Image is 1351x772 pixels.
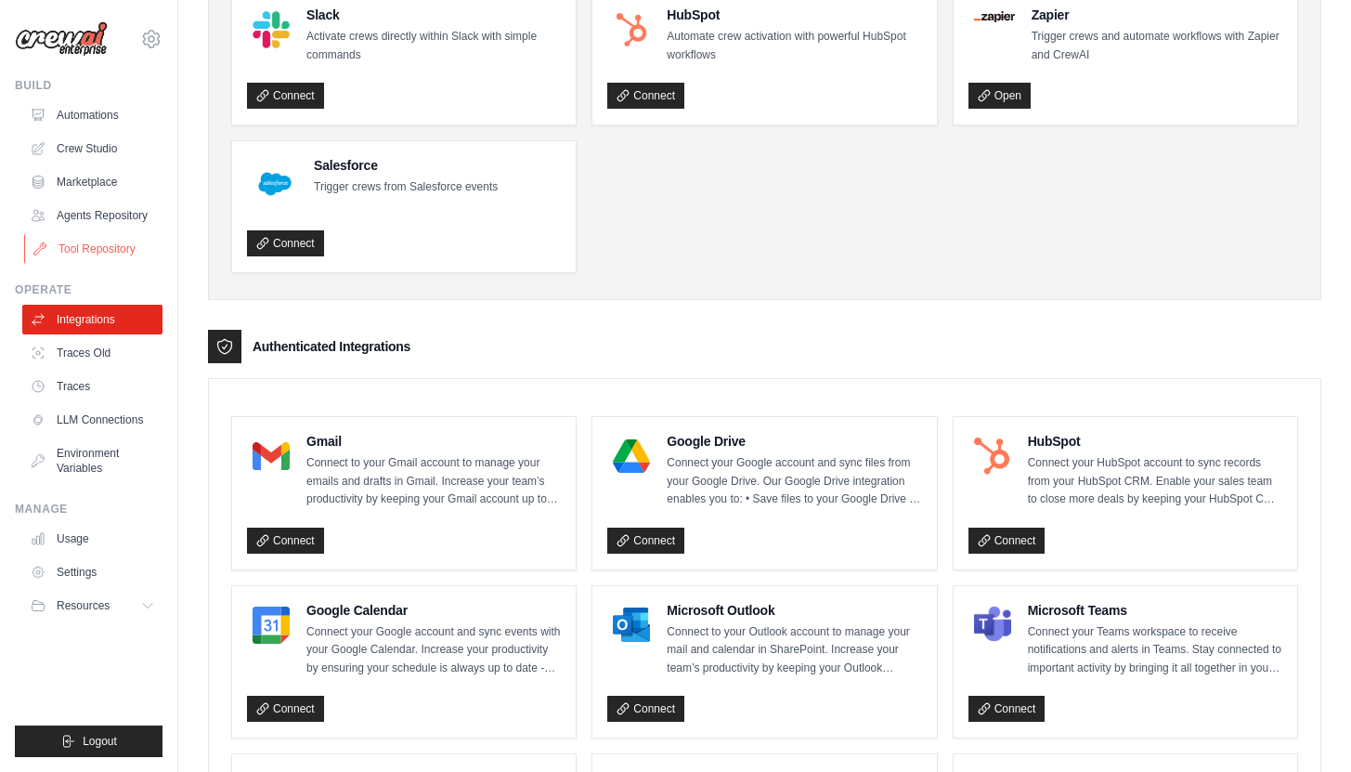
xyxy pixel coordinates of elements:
h4: Salesforce [314,156,498,175]
a: Agents Repository [22,201,162,230]
p: Connect to your Outlook account to manage your mail and calendar in SharePoint. Increase your tea... [667,623,921,678]
a: Connect [968,528,1046,554]
img: Google Calendar Logo [253,607,290,644]
a: Crew Studio [22,134,162,164]
a: Connect [607,528,684,554]
p: Trigger crews from Salesforce events [314,178,498,197]
p: Activate crews directly within Slack with simple commands [306,28,561,64]
p: Connect your Google account and sync events with your Google Calendar. Increase your productivity... [306,623,561,678]
a: LLM Connections [22,405,162,435]
a: Traces [22,372,162,401]
a: Open [968,83,1031,109]
div: Manage [15,502,162,517]
div: Operate [15,282,162,297]
a: Connect [607,83,684,109]
span: Logout [83,734,117,749]
a: Connect [247,528,324,554]
img: Google Drive Logo [613,438,650,475]
a: Environment Variables [22,438,162,483]
a: Connect [247,696,324,722]
p: Connect your Teams workspace to receive notifications and alerts in Teams. Stay connected to impo... [1028,623,1282,678]
img: Salesforce Logo [253,162,297,206]
a: Connect [247,230,324,256]
img: HubSpot Logo [613,11,650,48]
h4: Gmail [306,432,561,451]
p: Connect your HubSpot account to sync records from your HubSpot CRM. Enable your sales team to clo... [1028,454,1282,509]
img: Microsoft Outlook Logo [613,607,650,644]
button: Logout [15,726,162,757]
a: Marketplace [22,167,162,197]
h4: Microsoft Outlook [667,601,921,620]
a: Settings [22,557,162,587]
img: Slack Logo [253,11,290,48]
img: Zapier Logo [974,11,1015,22]
a: Traces Old [22,338,162,368]
p: Connect your Google account and sync files from your Google Drive. Our Google Drive integration e... [667,454,921,509]
h4: HubSpot [667,6,921,24]
a: Tool Repository [24,234,164,264]
p: Trigger crews and automate workflows with Zapier and CrewAI [1032,28,1282,64]
p: Connect to your Gmail account to manage your emails and drafts in Gmail. Increase your team’s pro... [306,454,561,509]
a: Usage [22,524,162,554]
div: Build [15,78,162,93]
h4: Google Calendar [306,601,561,620]
img: Microsoft Teams Logo [974,607,1011,644]
button: Resources [22,591,162,621]
h4: Slack [306,6,561,24]
span: Resources [57,598,110,613]
h4: Zapier [1032,6,1282,24]
a: Connect [968,696,1046,722]
a: Connect [247,83,324,109]
a: Integrations [22,305,162,334]
h3: Authenticated Integrations [253,337,410,356]
h4: Microsoft Teams [1028,601,1282,620]
p: Automate crew activation with powerful HubSpot workflows [667,28,921,64]
img: HubSpot Logo [974,438,1011,475]
a: Automations [22,100,162,130]
img: Logo [15,21,108,57]
a: Connect [607,696,684,722]
img: Gmail Logo [253,438,290,475]
h4: Google Drive [667,432,921,451]
h4: HubSpot [1028,432,1282,451]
